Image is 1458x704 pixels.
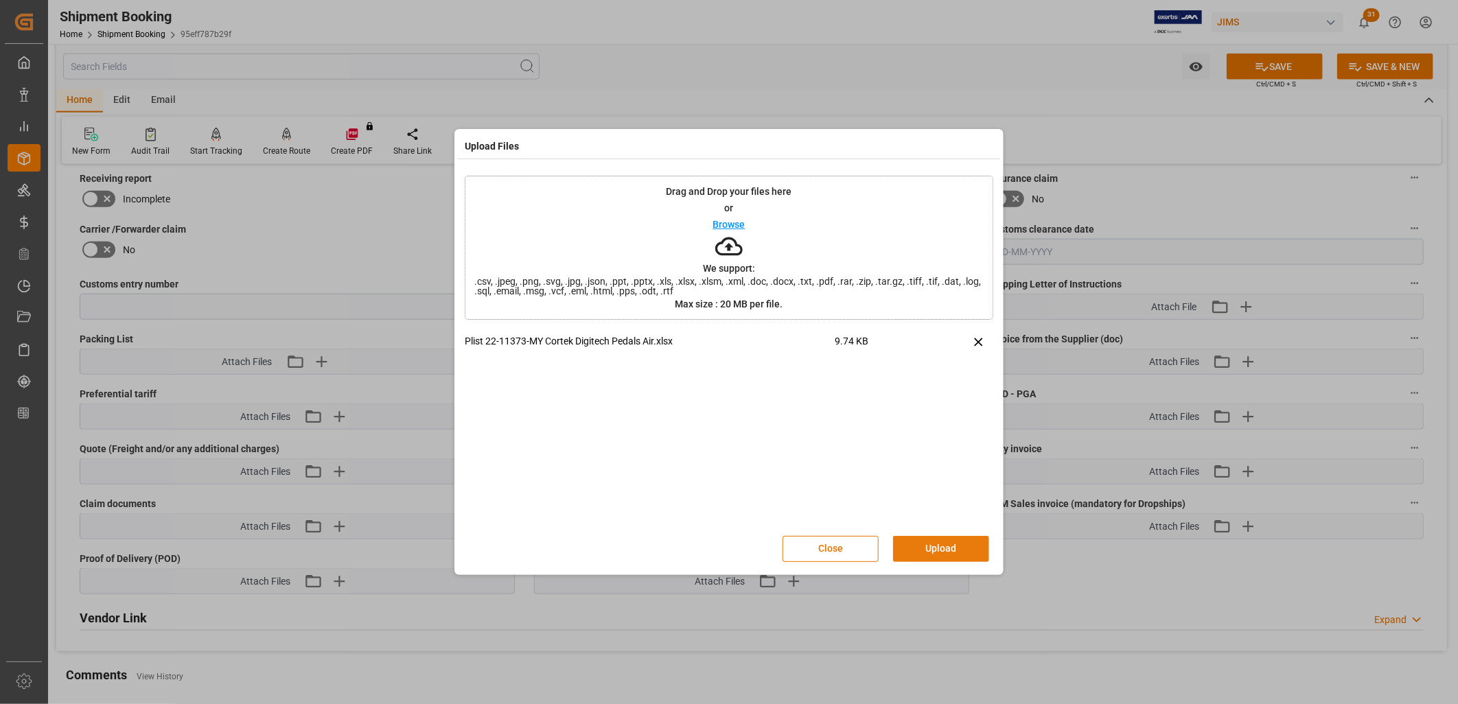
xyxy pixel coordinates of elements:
span: 9.74 KB [835,334,928,358]
p: Max size : 20 MB per file. [675,299,783,309]
p: Drag and Drop your files here [667,187,792,196]
p: Plist 22-11373-MY Cortek Digitech Pedals Air.xlsx [465,334,835,349]
h4: Upload Files [465,139,519,154]
p: or [725,203,734,213]
div: Drag and Drop your files hereorBrowseWe support:.csv, .jpeg, .png, .svg, .jpg, .json, .ppt, .pptx... [465,176,993,320]
button: Upload [893,536,989,562]
button: Close [783,536,879,562]
p: We support: [703,263,755,273]
span: .csv, .jpeg, .png, .svg, .jpg, .json, .ppt, .pptx, .xls, .xlsx, .xlsm, .xml, .doc, .docx, .txt, .... [465,277,993,296]
p: Browse [713,220,745,229]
